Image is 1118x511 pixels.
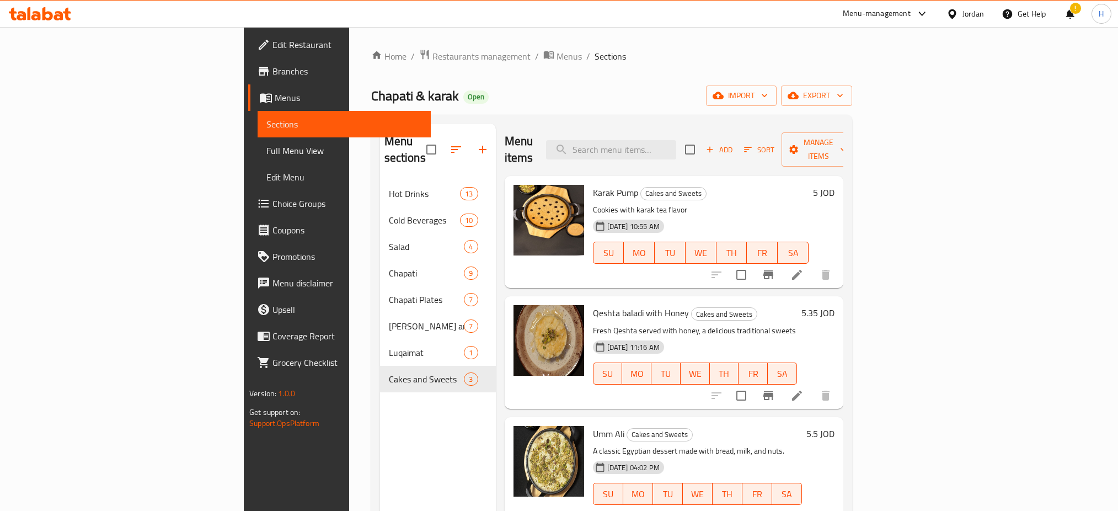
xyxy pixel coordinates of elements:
button: delete [812,262,839,288]
a: Menu disclaimer [248,270,431,296]
span: SU [598,366,618,382]
button: SU [593,363,623,385]
span: TH [717,486,738,502]
button: TH [710,363,739,385]
div: Cakes and Sweets [389,372,464,386]
li: / [586,50,590,63]
span: Umm Ali [593,425,624,442]
span: 7 [464,295,477,305]
h6: 5.5 JOD [806,426,835,441]
a: Support.OpsPlatform [249,416,319,430]
div: [PERSON_NAME] and [PERSON_NAME]7 [380,313,496,339]
div: Hot Drinks13 [380,180,496,207]
button: SA [772,483,802,505]
span: Qeshta baladi with Honey [593,305,689,321]
a: Upsell [248,296,431,323]
a: Edit menu item [790,268,804,281]
div: Jordan [962,8,984,20]
span: FR [751,245,773,261]
span: Grocery Checklist [272,356,422,369]
img: Karak Pump [513,185,584,255]
span: Menus [275,91,422,104]
input: search [546,140,676,159]
span: Get support on: [249,405,300,419]
span: TH [714,366,735,382]
span: [DATE] 10:55 AM [603,221,664,232]
div: Cold Beverages10 [380,207,496,233]
button: MO [624,242,655,264]
span: [PERSON_NAME] and [PERSON_NAME] [389,320,464,333]
span: H [1099,8,1104,20]
button: MO [622,363,651,385]
span: TU [657,486,678,502]
span: 10 [461,215,477,226]
button: Branch-specific-item [755,262,782,288]
a: Menus [543,49,582,63]
div: items [464,293,478,306]
button: Manage items [782,132,855,167]
div: Chapati Plates7 [380,286,496,313]
nav: breadcrumb [371,49,852,63]
nav: Menu sections [380,176,496,397]
button: WE [686,242,716,264]
button: WE [683,483,713,505]
span: 13 [461,189,477,199]
a: Choice Groups [248,190,431,217]
div: items [460,214,478,227]
a: Edit Menu [258,164,431,190]
button: SU [593,242,624,264]
span: SA [772,366,793,382]
span: SA [782,245,804,261]
button: TU [651,363,681,385]
img: Umm Ali [513,426,584,497]
div: Chapati9 [380,260,496,286]
div: Cold Beverages [389,214,461,227]
button: Sort [741,141,777,158]
span: Sort sections [443,136,469,163]
span: 1 [464,348,477,358]
span: SA [777,486,798,502]
div: Chapati Plates [389,293,464,306]
span: SU [598,486,619,502]
span: WE [687,486,708,502]
div: Cakes and Sweets3 [380,366,496,392]
span: WE [685,366,705,382]
span: MO [628,245,650,261]
span: Luqaimat [389,346,464,359]
span: Sections [595,50,626,63]
button: export [781,86,852,106]
button: SU [593,483,623,505]
div: Salad4 [380,233,496,260]
p: A classic Egyptian dessert made with bread, milk, and nuts. [593,444,802,458]
span: TH [721,245,743,261]
button: FR [742,483,772,505]
button: delete [812,382,839,409]
span: Add [704,143,734,156]
a: Sections [258,111,431,137]
h6: 5.35 JOD [801,305,835,321]
span: Add item [702,141,737,158]
button: TU [653,483,683,505]
span: Sections [266,118,422,131]
span: 3 [464,374,477,385]
div: Hot Drinks [389,187,461,200]
button: import [706,86,777,106]
span: [DATE] 04:02 PM [603,462,664,473]
button: TH [713,483,742,505]
span: Edit Menu [266,171,422,184]
span: Edit Restaurant [272,38,422,51]
img: Qeshta baladi with Honey [513,305,584,376]
span: Manage items [790,136,847,163]
button: TU [655,242,686,264]
button: FR [739,363,768,385]
span: Menus [557,50,582,63]
button: FR [747,242,778,264]
span: MO [627,366,647,382]
a: Edit Restaurant [248,31,431,58]
a: Grocery Checklist [248,349,431,376]
div: items [464,372,478,386]
span: Branches [272,65,422,78]
span: Upsell [272,303,422,316]
li: / [535,50,539,63]
button: SA [778,242,809,264]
